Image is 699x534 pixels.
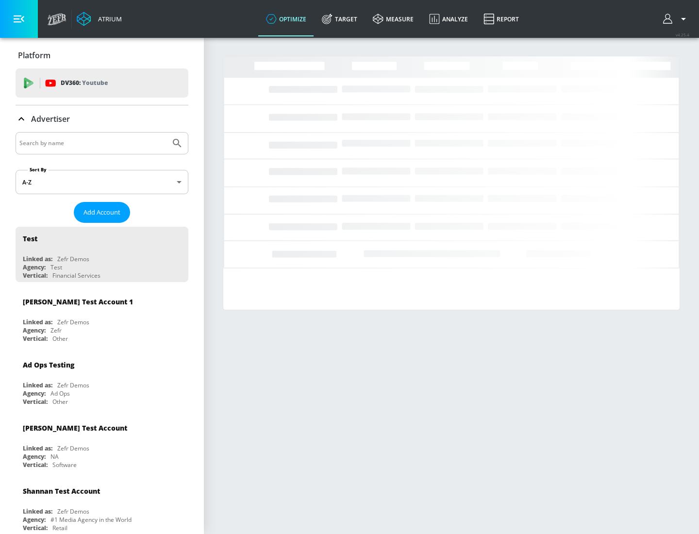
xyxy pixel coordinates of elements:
[16,42,188,69] div: Platform
[52,461,77,469] div: Software
[74,202,130,223] button: Add Account
[16,416,188,471] div: [PERSON_NAME] Test AccountLinked as:Zefr DemosAgency:NAVertical:Software
[421,1,476,36] a: Analyze
[23,507,52,516] div: Linked as:
[23,516,46,524] div: Agency:
[23,524,48,532] div: Vertical:
[258,1,314,36] a: optimize
[52,271,100,280] div: Financial Services
[50,326,62,334] div: Zefr
[23,360,74,369] div: Ad Ops Testing
[50,452,59,461] div: NA
[50,389,70,398] div: Ad Ops
[57,318,89,326] div: Zefr Demos
[57,255,89,263] div: Zefr Demos
[23,318,52,326] div: Linked as:
[57,507,89,516] div: Zefr Demos
[52,398,68,406] div: Other
[16,105,188,133] div: Advertiser
[23,398,48,406] div: Vertical:
[61,78,108,88] p: DV360:
[23,444,52,452] div: Linked as:
[676,32,689,37] span: v 4.25.4
[16,227,188,282] div: TestLinked as:Zefr DemosAgency:TestVertical:Financial Services
[23,297,133,306] div: [PERSON_NAME] Test Account 1
[23,326,46,334] div: Agency:
[52,334,68,343] div: Other
[476,1,527,36] a: Report
[31,114,70,124] p: Advertiser
[16,290,188,345] div: [PERSON_NAME] Test Account 1Linked as:Zefr DemosAgency:ZefrVertical:Other
[23,389,46,398] div: Agency:
[365,1,421,36] a: measure
[23,271,48,280] div: Vertical:
[23,263,46,271] div: Agency:
[23,334,48,343] div: Vertical:
[314,1,365,36] a: Target
[23,423,127,433] div: [PERSON_NAME] Test Account
[28,167,49,173] label: Sort By
[23,452,46,461] div: Agency:
[23,381,52,389] div: Linked as:
[77,12,122,26] a: Atrium
[57,444,89,452] div: Zefr Demos
[16,353,188,408] div: Ad Ops TestingLinked as:Zefr DemosAgency:Ad OpsVertical:Other
[57,381,89,389] div: Zefr Demos
[23,461,48,469] div: Vertical:
[82,78,108,88] p: Youtube
[23,255,52,263] div: Linked as:
[23,486,100,496] div: Shannan Test Account
[18,50,50,61] p: Platform
[50,516,132,524] div: #1 Media Agency in the World
[23,234,37,243] div: Test
[83,207,120,218] span: Add Account
[94,15,122,23] div: Atrium
[19,137,166,150] input: Search by name
[52,524,67,532] div: Retail
[50,263,62,271] div: Test
[16,68,188,98] div: DV360: Youtube
[16,170,188,194] div: A-Z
